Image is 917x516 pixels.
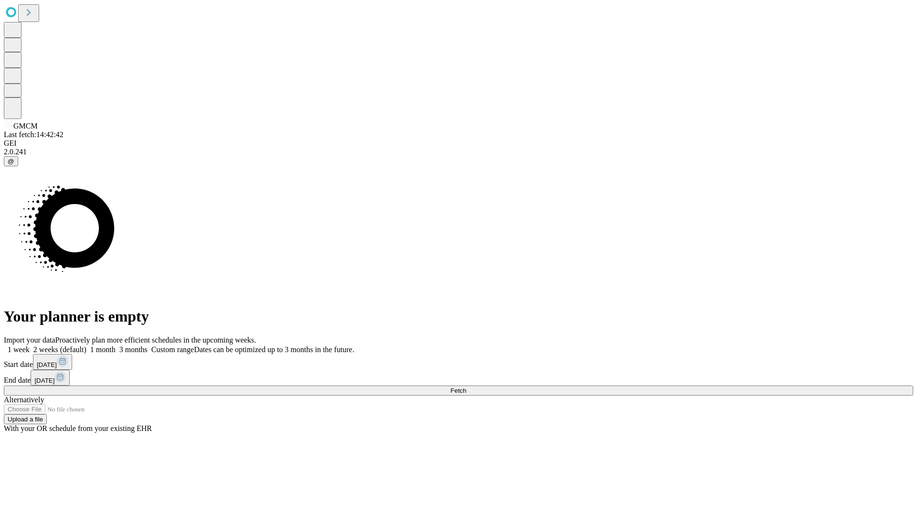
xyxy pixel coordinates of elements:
[90,345,116,354] span: 1 month
[31,370,70,386] button: [DATE]
[4,424,152,432] span: With your OR schedule from your existing EHR
[4,148,913,156] div: 2.0.241
[4,130,64,139] span: Last fetch: 14:42:42
[4,156,18,166] button: @
[4,308,913,325] h1: Your planner is empty
[55,336,256,344] span: Proactively plan more efficient schedules in the upcoming weeks.
[34,377,54,384] span: [DATE]
[4,336,55,344] span: Import your data
[4,396,44,404] span: Alternatively
[4,386,913,396] button: Fetch
[4,414,47,424] button: Upload a file
[8,345,30,354] span: 1 week
[37,361,57,368] span: [DATE]
[119,345,148,354] span: 3 months
[8,158,14,165] span: @
[4,139,913,148] div: GEI
[13,122,38,130] span: GMCM
[4,354,913,370] div: Start date
[151,345,194,354] span: Custom range
[33,345,86,354] span: 2 weeks (default)
[4,370,913,386] div: End date
[194,345,354,354] span: Dates can be optimized up to 3 months in the future.
[450,387,466,394] span: Fetch
[33,354,72,370] button: [DATE]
